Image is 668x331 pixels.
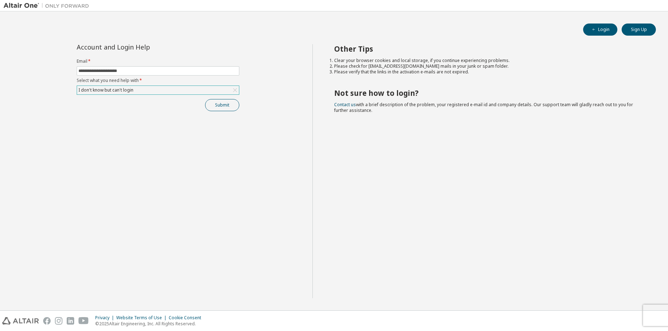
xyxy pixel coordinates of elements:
[583,24,617,36] button: Login
[205,99,239,111] button: Submit
[95,315,116,321] div: Privacy
[622,24,656,36] button: Sign Up
[77,44,207,50] div: Account and Login Help
[334,58,643,63] li: Clear your browser cookies and local storage, if you continue experiencing problems.
[77,58,239,64] label: Email
[334,63,643,69] li: Please check for [EMAIL_ADDRESS][DOMAIN_NAME] mails in your junk or spam folder.
[334,102,356,108] a: Contact us
[116,315,169,321] div: Website Terms of Use
[334,88,643,98] h2: Not sure how to login?
[77,86,134,94] div: I don't know but can't login
[77,86,239,94] div: I don't know but can't login
[78,317,89,325] img: youtube.svg
[334,69,643,75] li: Please verify that the links in the activation e-mails are not expired.
[4,2,93,9] img: Altair One
[55,317,62,325] img: instagram.svg
[334,102,633,113] span: with a brief description of the problem, your registered e-mail id and company details. Our suppo...
[43,317,51,325] img: facebook.svg
[2,317,39,325] img: altair_logo.svg
[334,44,643,53] h2: Other Tips
[169,315,205,321] div: Cookie Consent
[77,78,239,83] label: Select what you need help with
[67,317,74,325] img: linkedin.svg
[95,321,205,327] p: © 2025 Altair Engineering, Inc. All Rights Reserved.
